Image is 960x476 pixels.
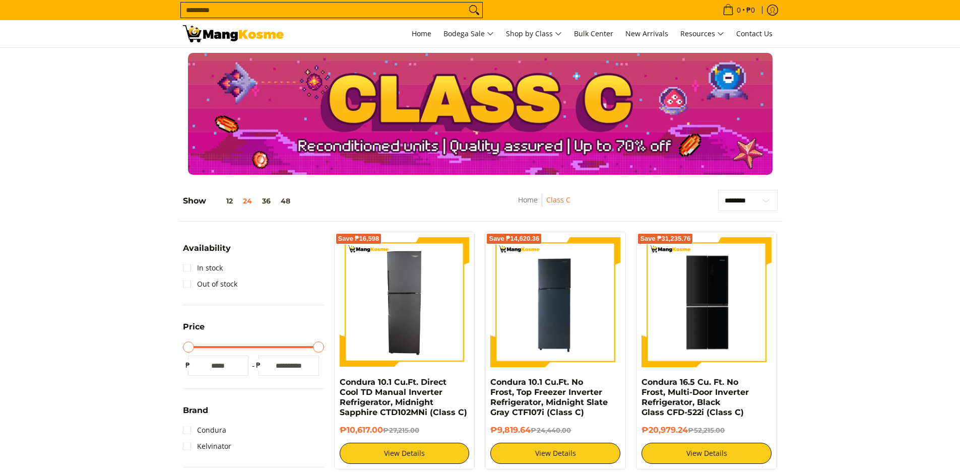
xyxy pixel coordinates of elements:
[183,244,231,260] summary: Open
[489,236,539,242] span: Save ₱14,620.36
[253,360,264,370] span: ₱
[490,237,620,367] img: Condura 10.1 Cu.Ft. No Frost, Top Freezer Inverter Refrigerator, Midnight Slate Gray CTF107i (Cla...
[383,426,419,434] del: ₱27,215.00
[490,443,620,464] a: View Details
[569,20,618,47] a: Bulk Center
[640,236,690,242] span: Save ₱31,235.76
[675,20,729,47] a: Resources
[735,7,742,14] span: 0
[183,276,237,292] a: Out of stock
[466,3,482,18] button: Search
[340,237,470,367] img: Condura 10.1 Cu.Ft. Direct Cool TD Manual Inverter Refrigerator, Midnight Sapphire CTD102MNi (Cla...
[338,236,379,242] span: Save ₱16,598
[490,425,620,435] h6: ₱9,819.64
[183,244,231,252] span: Availability
[276,197,295,205] button: 48
[490,377,608,417] a: Condura 10.1 Cu.Ft. No Frost, Top Freezer Inverter Refrigerator, Midnight Slate Gray CTF107i (Cla...
[501,20,567,47] a: Shop by Class
[736,29,773,38] span: Contact Us
[183,260,223,276] a: In stock
[642,239,772,366] img: Condura 16.5 Cu. Ft. No Frost, Multi-Door Inverter Refrigerator, Black Glass CFD-522i (Class C)
[625,29,668,38] span: New Arrivals
[183,196,295,206] h5: Show
[642,443,772,464] a: View Details
[183,323,205,338] summary: Open
[642,377,749,417] a: Condura 16.5 Cu. Ft. No Frost, Multi-Door Inverter Refrigerator, Black Glass CFD-522i (Class C)
[407,20,436,47] a: Home
[456,194,632,217] nav: Breadcrumbs
[340,377,467,417] a: Condura 10.1 Cu.Ft. Direct Cool TD Manual Inverter Refrigerator, Midnight Sapphire CTD102MNi (Cla...
[546,195,570,205] a: Class C
[183,422,226,438] a: Condura
[183,406,208,422] summary: Open
[412,29,431,38] span: Home
[294,20,778,47] nav: Main Menu
[731,20,778,47] a: Contact Us
[340,443,470,464] a: View Details
[531,426,571,434] del: ₱24,440.00
[257,197,276,205] button: 36
[574,29,613,38] span: Bulk Center
[206,197,238,205] button: 12
[183,323,205,331] span: Price
[238,197,257,205] button: 24
[745,7,756,14] span: ₱0
[518,195,538,205] a: Home
[688,426,725,434] del: ₱52,215.00
[183,406,208,415] span: Brand
[620,20,673,47] a: New Arrivals
[443,28,494,40] span: Bodega Sale
[506,28,562,40] span: Shop by Class
[340,425,470,435] h6: ₱10,617.00
[680,28,724,40] span: Resources
[720,5,758,16] span: •
[183,25,284,42] img: Class C Home &amp; Business Appliances: Up to 70% Off l Mang Kosme
[183,438,231,454] a: Kelvinator
[183,360,193,370] span: ₱
[642,425,772,435] h6: ₱20,979.24
[438,20,499,47] a: Bodega Sale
